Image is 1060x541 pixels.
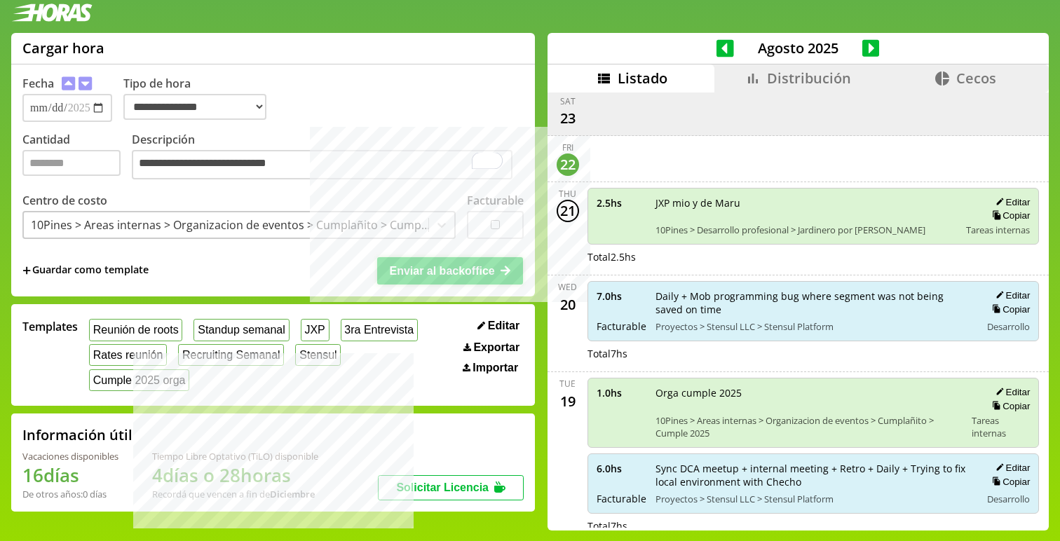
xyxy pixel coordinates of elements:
span: + [22,263,31,278]
button: Copiar [988,476,1030,488]
div: Fri [562,142,573,153]
div: Wed [558,281,577,293]
button: Standup semanal [193,319,289,341]
span: Distribución [767,69,851,88]
h1: 16 días [22,463,118,488]
img: logotipo [11,4,93,22]
button: Copiar [988,210,1030,221]
div: scrollable content [548,93,1049,528]
button: Editar [991,462,1030,474]
button: Editar [991,289,1030,301]
span: Listado [618,69,667,88]
div: Recordá que vencen a fin de [152,488,318,500]
button: Editar [991,386,1030,398]
button: 3ra Entrevista [341,319,418,341]
button: Reunión de roots [89,319,182,341]
div: Vacaciones disponibles [22,450,118,463]
button: Solicitar Licencia [378,475,524,500]
h1: Cargar hora [22,39,104,57]
div: 21 [557,200,579,222]
label: Facturable [467,193,524,208]
textarea: To enrich screen reader interactions, please activate Accessibility in Grammarly extension settings [132,150,512,179]
label: Cantidad [22,132,132,183]
span: Editar [488,320,519,332]
span: Orga cumple 2025 [655,386,962,399]
span: Cecos [956,69,996,88]
span: 7.0 hs [597,289,646,303]
span: Enviar al backoffice [389,265,494,277]
span: 1.0 hs [597,386,646,399]
button: JXP [301,319,329,341]
button: Stensul [295,344,341,366]
span: Daily + Mob programming bug where segment was not being saved on time [655,289,972,316]
div: Sat [560,95,576,107]
button: Editar [473,319,524,333]
div: Total 7 hs [587,347,1040,360]
span: 6.0 hs [597,462,646,475]
div: 23 [557,107,579,130]
h2: Información útil [22,425,132,444]
span: Desarrollo [987,320,1030,333]
label: Tipo de hora [123,76,278,122]
label: Centro de costo [22,193,107,208]
span: Tareas internas [966,224,1030,236]
input: Cantidad [22,150,121,176]
button: Exportar [459,341,524,355]
span: Proyectos > Stensul LLC > Stensul Platform [655,493,972,505]
div: Total 7 hs [587,519,1040,533]
span: Facturable [597,492,646,505]
span: Tareas internas [972,414,1030,439]
button: Copiar [988,400,1030,412]
button: Cumple 2025 orga [89,369,189,391]
div: Tue [559,378,576,390]
button: Editar [991,196,1030,208]
select: Tipo de hora [123,94,266,120]
span: Agosto 2025 [734,39,862,57]
button: Recruiting Semanal [178,344,284,366]
span: Importar [473,362,518,374]
span: Exportar [473,341,519,354]
span: 2.5 hs [597,196,646,210]
div: 19 [557,390,579,412]
span: +Guardar como template [22,263,149,278]
div: 10Pines > Areas internas > Organizacion de eventos > Cumplañito > Cumple 2025 [31,217,430,233]
span: JXP mio y de Maru [655,196,957,210]
div: 22 [557,153,579,176]
span: Templates [22,319,78,334]
span: Proyectos > Stensul LLC > Stensul Platform [655,320,972,333]
span: 10Pines > Areas internas > Organizacion de eventos > Cumplañito > Cumple 2025 [655,414,962,439]
div: De otros años: 0 días [22,488,118,500]
button: Copiar [988,303,1030,315]
span: Sync DCA meetup + internal meeting + Retro + Daily + Trying to fix local environment with Checho [655,462,972,488]
div: Total 2.5 hs [587,250,1040,263]
b: Diciembre [270,488,315,500]
span: 10Pines > Desarrollo profesional > Jardinero por [PERSON_NAME] [655,224,957,236]
button: Enviar al backoffice [377,257,523,284]
label: Descripción [132,132,524,183]
label: Fecha [22,76,54,91]
div: Tiempo Libre Optativo (TiLO) disponible [152,450,318,463]
div: Thu [559,188,576,200]
div: 20 [557,293,579,315]
span: Solicitar Licencia [396,481,489,493]
h1: 4 días o 28 horas [152,463,318,488]
span: Desarrollo [987,493,1030,505]
span: Facturable [597,320,646,333]
button: Rates reunión [89,344,167,366]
